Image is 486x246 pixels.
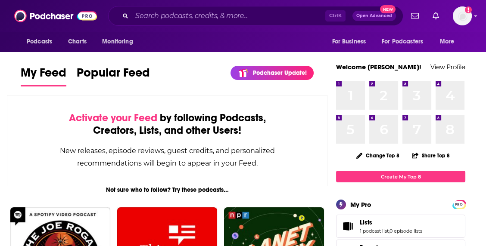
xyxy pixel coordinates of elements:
[352,11,396,21] button: Open AdvancedNew
[50,112,284,137] div: by following Podcasts, Creators, Lists, and other Users!
[69,111,157,124] span: Activate your Feed
[339,220,356,232] a: Lists
[389,228,422,234] a: 0 episode lists
[351,150,405,161] button: Change Top 8
[382,36,423,48] span: For Podcasters
[102,36,133,48] span: Monitoring
[68,36,87,48] span: Charts
[27,36,52,48] span: Podcasts
[21,65,66,85] span: My Feed
[440,36,455,48] span: More
[50,145,284,169] div: New releases, episode reviews, guest credits, and personalized recommendations will begin to appe...
[7,186,327,194] div: Not sure who to follow? Try these podcasts...
[326,34,377,50] button: open menu
[454,201,464,208] span: PRO
[132,9,325,23] input: Search podcasts, credits, & more...
[411,147,450,164] button: Share Top 8
[453,6,472,25] span: Logged in as Shift_2
[350,200,371,209] div: My Pro
[465,6,472,13] svg: Add a profile image
[96,34,144,50] button: open menu
[108,6,403,26] div: Search podcasts, credits, & more...
[14,8,97,24] img: Podchaser - Follow, Share and Rate Podcasts
[434,34,465,50] button: open menu
[360,218,372,226] span: Lists
[454,201,464,207] a: PRO
[453,6,472,25] button: Show profile menu
[325,10,346,22] span: Ctrl K
[453,6,472,25] img: User Profile
[21,65,66,86] a: My Feed
[21,34,63,50] button: open menu
[356,14,392,18] span: Open Advanced
[336,215,465,238] span: Lists
[336,63,421,71] a: Welcome [PERSON_NAME]!
[360,218,422,226] a: Lists
[430,63,465,71] a: View Profile
[332,36,366,48] span: For Business
[77,65,150,85] span: Popular Feed
[77,65,150,86] a: Popular Feed
[360,228,389,234] a: 1 podcast list
[380,5,396,13] span: New
[389,228,389,234] span: ,
[408,9,422,23] a: Show notifications dropdown
[253,69,307,77] p: Podchaser Update!
[62,34,92,50] a: Charts
[376,34,436,50] button: open menu
[336,171,465,182] a: Create My Top 8
[429,9,442,23] a: Show notifications dropdown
